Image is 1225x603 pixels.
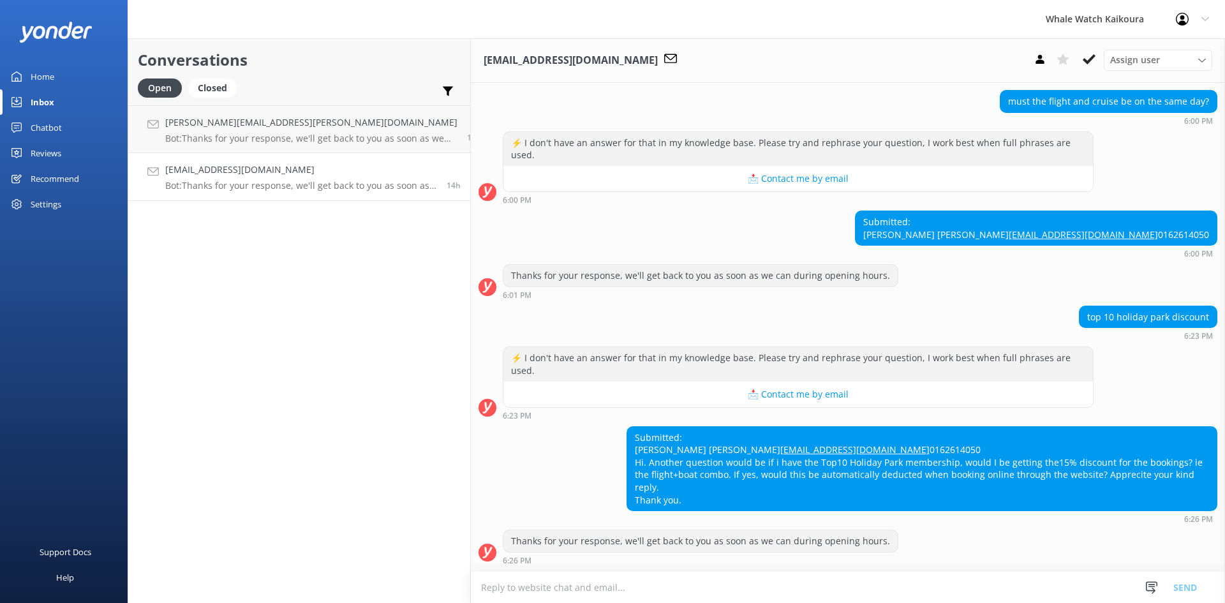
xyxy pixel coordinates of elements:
h4: [PERSON_NAME][EMAIL_ADDRESS][PERSON_NAME][DOMAIN_NAME] [165,115,457,130]
div: ⚡ I don't have an answer for that in my knowledge base. Please try and rephrase your question, I ... [503,132,1093,166]
div: Aug 25 2025 06:23pm (UTC +12:00) Pacific/Auckland [503,411,1094,420]
strong: 6:00 PM [1184,117,1213,125]
strong: 6:26 PM [503,557,531,565]
div: Closed [188,78,237,98]
p: Bot: Thanks for your response, we'll get back to you as soon as we can during opening hours. [165,133,457,144]
div: Aug 25 2025 06:01pm (UTC +12:00) Pacific/Auckland [503,290,898,299]
a: Open [138,80,188,94]
div: Inbox [31,89,54,115]
div: Help [56,565,74,590]
button: 📩 Contact me by email [503,382,1093,407]
div: Aug 25 2025 06:00pm (UTC +12:00) Pacific/Auckland [855,249,1217,258]
span: Aug 25 2025 06:26pm (UTC +12:00) Pacific/Auckland [447,180,461,191]
h4: [EMAIL_ADDRESS][DOMAIN_NAME] [165,163,437,177]
h3: [EMAIL_ADDRESS][DOMAIN_NAME] [484,52,658,69]
div: Settings [31,191,61,217]
div: must the flight and cruise be on the same day? [1000,91,1217,112]
div: Aug 25 2025 06:26pm (UTC +12:00) Pacific/Auckland [627,514,1217,523]
div: Reviews [31,140,61,166]
strong: 6:23 PM [503,412,531,420]
div: Recommend [31,166,79,191]
a: [EMAIL_ADDRESS][DOMAIN_NAME] [1009,228,1158,241]
div: Submitted: [PERSON_NAME] [PERSON_NAME] 0162614050 Hi. Another question would be if i have the Top... [627,427,1217,511]
div: Support Docs [40,539,91,565]
div: Thanks for your response, we'll get back to you as soon as we can during opening hours. [503,530,898,552]
button: 📩 Contact me by email [503,166,1093,191]
strong: 5:47 PM [503,76,531,84]
div: Aug 25 2025 06:00pm (UTC +12:00) Pacific/Auckland [1000,116,1217,125]
div: Chatbot [31,115,62,140]
div: Aug 25 2025 06:26pm (UTC +12:00) Pacific/Auckland [503,556,898,565]
div: Home [31,64,54,89]
a: [PERSON_NAME][EMAIL_ADDRESS][PERSON_NAME][DOMAIN_NAME]Bot:Thanks for your response, we'll get bac... [128,105,470,153]
a: [EMAIL_ADDRESS][DOMAIN_NAME] [780,443,930,456]
p: Bot: Thanks for your response, we'll get back to you as soon as we can during opening hours. [165,180,437,191]
a: [EMAIL_ADDRESS][DOMAIN_NAME]Bot:Thanks for your response, we'll get back to you as soon as we can... [128,153,470,201]
div: Assign User [1104,50,1212,70]
strong: 6:26 PM [1184,516,1213,523]
div: top 10 holiday park discount [1080,306,1217,328]
h2: Conversations [138,48,461,72]
a: Closed [188,80,243,94]
div: Submitted: [PERSON_NAME] [PERSON_NAME] 0162614050 [856,211,1217,245]
strong: 6:00 PM [503,197,531,204]
strong: 6:00 PM [1184,250,1213,258]
div: ⚡ I don't have an answer for that in my knowledge base. Please try and rephrase your question, I ... [503,347,1093,381]
div: Open [138,78,182,98]
div: Aug 25 2025 06:23pm (UTC +12:00) Pacific/Auckland [1079,331,1217,340]
img: yonder-white-logo.png [19,22,93,43]
span: Assign user [1110,53,1160,67]
div: Aug 25 2025 05:47pm (UTC +12:00) Pacific/Auckland [503,75,1094,84]
span: Aug 25 2025 10:09pm (UTC +12:00) Pacific/Auckland [467,132,481,143]
div: Thanks for your response, we'll get back to you as soon as we can during opening hours. [503,265,898,287]
strong: 6:23 PM [1184,332,1213,340]
div: Aug 25 2025 06:00pm (UTC +12:00) Pacific/Auckland [503,195,1094,204]
strong: 6:01 PM [503,292,531,299]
